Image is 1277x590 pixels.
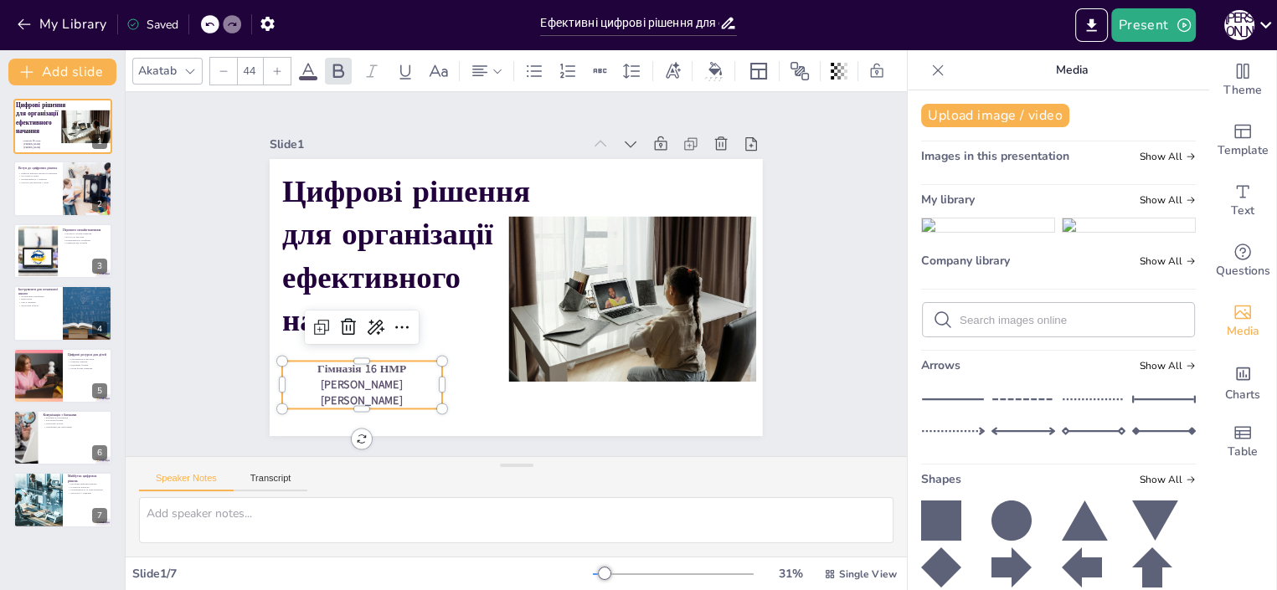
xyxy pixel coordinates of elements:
p: Ігри в навчанні [18,300,58,304]
p: Майбутнє цифрових рішень [68,474,107,483]
div: Add charts and graphs [1209,351,1276,412]
div: 31 % [770,566,811,582]
span: Table [1228,443,1258,461]
span: Гімназія 16 НМР [23,139,40,142]
div: 6 [92,445,107,460]
span: Гімназія 16 НМР [317,361,406,376]
span: Show all [1140,474,1196,485]
div: 7 [13,472,112,527]
div: 2 [13,161,112,216]
p: Адаптація під потреби [63,242,107,245]
div: 4 [92,321,107,336]
div: Change the overall theme [1209,50,1276,110]
input: Insert title [540,11,718,35]
div: 1 [13,99,112,154]
p: Інструменти для початкової школи [18,287,58,296]
span: [PERSON_NAME] [23,146,40,149]
span: Arrows [921,357,960,373]
p: Платформи для комунікації [43,425,107,428]
p: Ігрова форма навчання [68,366,107,369]
p: Цифрові рішення змінюють навчання [18,172,58,175]
div: Add text boxes [1209,171,1276,231]
div: А [PERSON_NAME] [1224,10,1254,40]
span: Template [1218,141,1269,160]
p: Вступ до цифрових рішень [18,165,58,170]
button: Upload image / video [921,104,1069,127]
p: Ресурси для вчителів і учнів [18,181,58,184]
span: My library [921,192,975,208]
span: Images in this presentation [921,148,1069,164]
div: Slide 1 / 7 [132,566,593,582]
img: 629a63fc-de60-4712-b45a-c43a11a672fc.jpeg [922,218,1054,232]
p: Комунікація з батьками [43,413,107,418]
span: Show all [1140,360,1196,372]
p: Media [951,50,1192,90]
p: Інтерактивність платформ [63,239,107,242]
p: Зворотний зв'язок [18,304,58,307]
img: 7d72c1f6-2780-43d6-92e1-da230205dec7.jpeg [1063,218,1195,232]
p: Еволюція цифрових рішень [68,483,107,486]
div: 6 [13,410,112,465]
div: Text effects [660,58,685,85]
p: Важливість комунікації [43,416,107,419]
div: 1 [92,134,107,149]
span: Show all [1140,194,1196,206]
div: 7 [92,508,107,523]
p: Доступ до ресурсів [63,235,107,239]
p: Відеоуроки [18,298,58,301]
p: Зворотний зв'язок [43,422,107,425]
div: 3 [13,223,112,279]
div: 2 [92,197,107,212]
span: Show all [1140,255,1196,267]
button: My Library [13,11,114,38]
span: Media [1227,322,1259,341]
p: Підтримка батьків [68,363,107,367]
button: Transcript [234,473,308,491]
p: Розвиток навичок [68,360,107,363]
span: Theme [1223,81,1262,100]
p: Залучення батьків [43,418,107,422]
div: Akatab [135,59,180,82]
div: 5 [92,383,107,398]
div: Slide 1 [270,136,581,152]
span: Text [1231,202,1254,220]
p: Інтерактивність у навчанні [18,177,58,181]
button: Export to PowerPoint [1075,8,1108,42]
div: Add ready made slides [1209,110,1276,171]
button: Add slide [8,59,116,85]
div: Add images, graphics, shapes or video [1209,291,1276,351]
div: 3 [92,259,107,274]
strong: Цифрові рішення для організації ефективного начання [282,170,530,341]
p: Інтерактивні платформи [18,295,58,298]
div: Saved [126,17,178,33]
p: Доступність знань [18,174,58,177]
span: Single View [839,567,897,581]
button: Present [1111,8,1195,42]
p: Цифрові ресурси для дітей [68,351,107,357]
span: Show all [1140,151,1196,162]
button: Speaker Notes [139,473,234,491]
p: Переваги онлайн-навчання [63,228,107,233]
span: Charts [1225,386,1260,404]
button: А [PERSON_NAME] [1224,8,1254,42]
span: Position [790,61,810,81]
span: [PERSON_NAME] [321,392,403,408]
p: Технології у навчанні [68,492,107,495]
p: Різноманітність ресурсів [68,357,107,360]
span: Company library [921,253,1010,269]
div: Background color [703,62,728,80]
div: 5 [13,348,112,403]
span: Shapes [921,471,961,487]
p: Інтерактивність та персоналізація [68,489,107,492]
strong: Цифрові рішення для організації ефективного начання [16,101,65,136]
div: 4 [13,285,112,341]
div: Add a table [1209,412,1276,472]
input: Search images online [960,314,1184,326]
span: Questions [1216,262,1270,280]
span: [PERSON_NAME] [321,377,403,392]
div: Get real-time input from your audience [1209,231,1276,291]
p: Готовність вчителів [68,485,107,489]
div: Layout [745,58,772,85]
p: Гнучкість онлайн-навчання [63,233,107,236]
span: [PERSON_NAME] [23,142,40,146]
